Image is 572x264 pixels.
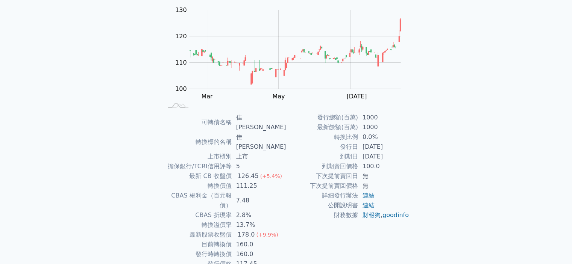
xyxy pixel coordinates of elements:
td: 上市櫃別 [163,152,232,161]
td: 7.48 [232,191,286,210]
td: 發行總額(百萬) [286,113,358,122]
a: 連結 [363,202,375,209]
td: 1000 [358,113,410,122]
a: goodinfo [382,211,409,219]
a: 連結 [363,192,375,199]
td: 最新 CB 收盤價 [163,171,232,181]
td: 轉換價值 [163,181,232,191]
td: [DATE] [358,142,410,152]
td: 最新股票收盤價 [163,230,232,240]
td: 下次提前賣回價格 [286,181,358,191]
td: [DATE] [358,152,410,161]
td: 財務數據 [286,210,358,220]
div: 126.45 [236,171,260,181]
tspan: [DATE] [346,93,367,100]
td: 13.7% [232,220,286,230]
td: 2.8% [232,210,286,220]
td: 到期賣回價格 [286,161,358,171]
td: 111.25 [232,181,286,191]
a: 財報狗 [363,211,381,219]
td: 1000 [358,122,410,132]
td: 上市 [232,152,286,161]
tspan: 130 [175,6,187,14]
g: Chart [171,6,412,100]
tspan: 110 [175,59,187,66]
td: 公開說明書 [286,201,358,210]
td: 最新餘額(百萬) [286,122,358,132]
span: (+9.9%) [256,232,278,238]
td: 無 [358,181,410,191]
td: 轉換比例 [286,132,358,142]
span: (+5.4%) [260,173,282,179]
td: 5 [232,161,286,171]
td: 發行時轉換價 [163,249,232,259]
td: 無 [358,171,410,181]
td: 詳細發行辦法 [286,191,358,201]
td: 160.0 [232,249,286,259]
td: 100.0 [358,161,410,171]
td: 目前轉換價 [163,240,232,249]
div: 178.0 [236,230,256,240]
tspan: 100 [175,85,187,92]
tspan: Mar [201,93,213,100]
td: 佳[PERSON_NAME] [232,113,286,132]
td: 發行日 [286,142,358,152]
td: , [358,210,410,220]
td: 0.0% [358,132,410,142]
td: 下次提前賣回日 [286,171,358,181]
td: 160.0 [232,240,286,249]
td: 到期日 [286,152,358,161]
td: 轉換標的名稱 [163,132,232,152]
td: 轉換溢價率 [163,220,232,230]
tspan: May [272,93,285,100]
td: CBAS 折現率 [163,210,232,220]
td: 擔保銀行/TCRI信用評等 [163,161,232,171]
td: 佳[PERSON_NAME] [232,132,286,152]
tspan: 120 [175,33,187,40]
td: CBAS 權利金（百元報價） [163,191,232,210]
td: 可轉債名稱 [163,113,232,132]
